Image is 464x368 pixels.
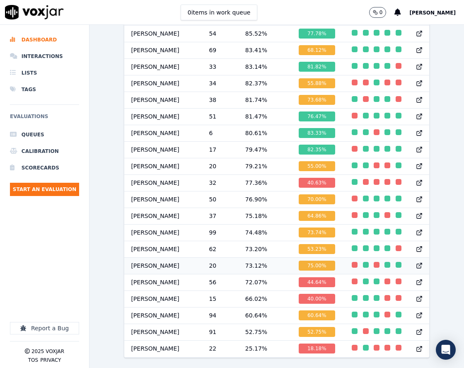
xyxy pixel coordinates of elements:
a: Scorecards [10,160,79,176]
span: [PERSON_NAME] [409,10,456,16]
td: 51 [202,108,238,125]
button: 0 [369,7,387,18]
td: [PERSON_NAME] [124,208,202,224]
td: 80.61 % [239,125,292,141]
td: [PERSON_NAME] [124,92,202,108]
td: 81.47 % [239,108,292,125]
td: 33 [202,58,238,75]
div: 68.12 % [299,45,336,55]
td: 6 [202,125,238,141]
li: Interactions [10,48,79,65]
td: [PERSON_NAME] [124,274,202,291]
td: [PERSON_NAME] [124,75,202,92]
td: [PERSON_NAME] [124,158,202,174]
td: 79.21 % [239,158,292,174]
td: [PERSON_NAME] [124,324,202,340]
td: 69 [202,42,238,58]
td: 94 [202,307,238,324]
div: 77.78 % [299,29,336,39]
td: 79.47 % [239,141,292,158]
h6: Evaluations [10,111,79,126]
td: 37 [202,208,238,224]
td: [PERSON_NAME] [124,257,202,274]
td: [PERSON_NAME] [124,224,202,241]
td: 25.17 % [239,340,292,357]
div: 75.00 % [299,261,336,271]
div: 70.00 % [299,194,336,204]
img: voxjar logo [5,5,64,19]
td: 91 [202,324,238,340]
button: 0 [369,7,395,18]
td: 62 [202,241,238,257]
button: TOS [28,357,38,363]
p: 2025 Voxjar [31,348,64,355]
td: 83.14 % [239,58,292,75]
div: 76.47 % [299,111,336,121]
td: [PERSON_NAME] [124,108,202,125]
td: 81.74 % [239,92,292,108]
td: 73.12 % [239,257,292,274]
td: 56 [202,274,238,291]
a: Lists [10,65,79,81]
td: 22 [202,340,238,357]
div: 83.33 % [299,128,336,138]
td: 73.20 % [239,241,292,257]
td: 74.48 % [239,224,292,241]
a: Tags [10,81,79,98]
td: 20 [202,158,238,174]
td: 17 [202,141,238,158]
td: [PERSON_NAME] [124,58,202,75]
td: 75.18 % [239,208,292,224]
td: 76.90 % [239,191,292,208]
td: 15 [202,291,238,307]
td: [PERSON_NAME] [124,191,202,208]
a: Dashboard [10,31,79,48]
div: 44.64 % [299,277,336,287]
td: 52.75 % [239,324,292,340]
div: 60.64 % [299,310,336,320]
td: [PERSON_NAME] [124,125,202,141]
td: 99 [202,224,238,241]
td: [PERSON_NAME] [124,25,202,42]
td: 54 [202,25,238,42]
div: 40.63 % [299,178,336,188]
div: 82.35 % [299,145,336,155]
a: Queues [10,126,79,143]
td: 34 [202,75,238,92]
td: [PERSON_NAME] [124,141,202,158]
td: 83.41 % [239,42,292,58]
td: 20 [202,257,238,274]
button: 0items in work queue [181,5,258,20]
div: 52.75 % [299,327,336,337]
a: Calibration [10,143,79,160]
div: 53.23 % [299,244,336,254]
td: 50 [202,191,238,208]
button: Privacy [40,357,61,363]
td: 38 [202,92,238,108]
td: 85.52 % [239,25,292,42]
td: 72.07 % [239,274,292,291]
td: 82.37 % [239,75,292,92]
td: 77.36 % [239,174,292,191]
div: 73.74 % [299,228,336,237]
div: 55.88 % [299,78,336,88]
button: Start an Evaluation [10,183,79,196]
td: [PERSON_NAME] [124,42,202,58]
td: [PERSON_NAME] [124,307,202,324]
div: 18.18 % [299,344,336,353]
p: 0 [379,9,383,16]
td: [PERSON_NAME] [124,241,202,257]
td: 32 [202,174,238,191]
div: 73.68 % [299,95,336,105]
td: [PERSON_NAME] [124,291,202,307]
button: [PERSON_NAME] [409,7,464,17]
td: 66.02 % [239,291,292,307]
div: Open Intercom Messenger [436,340,456,360]
td: [PERSON_NAME] [124,340,202,357]
div: 55.00 % [299,161,336,171]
